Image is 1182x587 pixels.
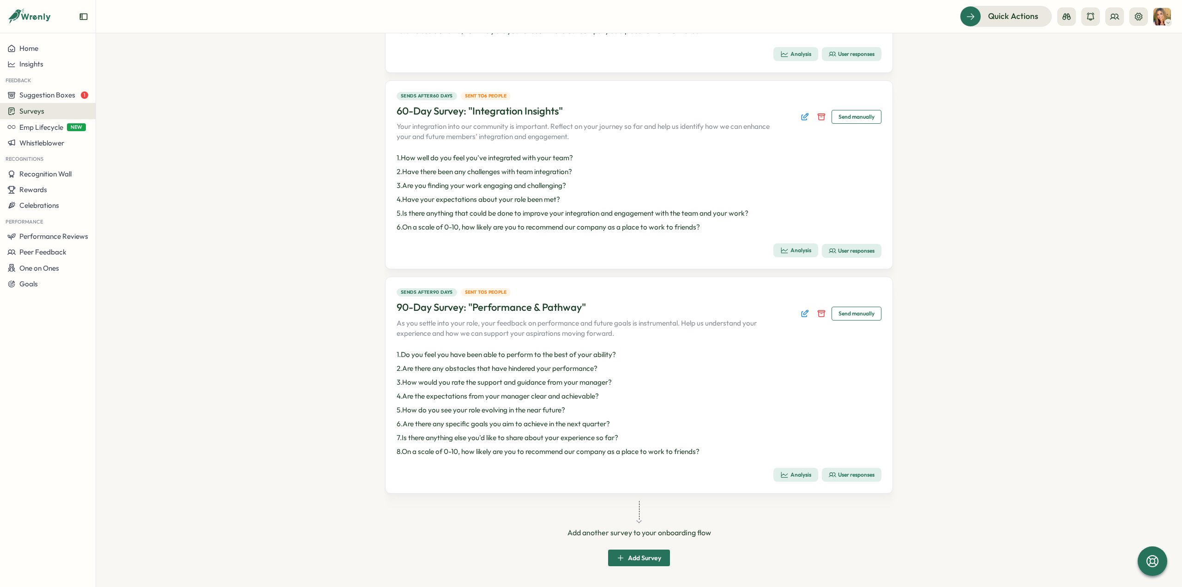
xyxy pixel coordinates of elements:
[960,6,1052,26] button: Quick Actions
[81,91,88,99] span: 1
[19,169,72,178] span: Recognition Wall
[822,468,881,482] button: User responses
[397,300,586,315] h3: 90-Day Survey: "Performance & Pathway"
[397,222,881,232] p: 6 . On a scale of 0-10, how likely are you to recommend our company as a place to work to friends?
[780,246,811,254] div: Analysis
[1153,8,1171,25] img: Tarin O'Neill
[19,107,44,115] span: Surveys
[19,279,38,288] span: Goals
[19,91,75,99] span: Suggestion Boxes
[838,110,874,123] span: Send manually
[19,185,47,194] span: Rewards
[401,92,453,100] span: Sends after 60 days
[19,264,59,272] span: One on Ones
[397,121,780,142] p: Your integration into our community is important. Reflect on your journey so far and help us iden...
[397,167,881,177] p: 2 . Have there been any challenges with team integration?
[829,471,874,478] div: User responses
[397,194,881,205] p: 4 . Have your expectations about your role been met?
[19,60,43,68] span: Insights
[608,550,670,566] button: Add Survey
[988,10,1038,22] span: Quick Actions
[397,153,881,163] p: 1 . How well do you feel you've integrated with your team?
[773,468,818,482] button: Analysis
[567,527,711,539] p: Add another survey to your onboarding flow
[465,92,507,100] span: Sent to 6 people
[773,243,818,257] button: Analysis
[798,110,811,123] button: Edit survey
[19,248,66,256] span: Peer Feedback
[822,244,881,258] button: User responses
[397,181,881,191] p: 3 . Are you finding your work engaging and challenging?
[67,123,86,131] span: NEW
[780,50,811,58] div: Analysis
[773,243,818,258] a: Analysis
[617,554,661,562] div: Add Survey
[401,289,453,296] span: Sends after 90 days
[815,307,828,320] button: Disable survey
[19,123,63,132] span: Emp Lifecycle
[397,405,881,415] p: 5 . How do you see your role evolving in the near future?
[397,350,881,360] p: 1 . Do you feel you have been able to perform to the best of your ability?
[397,419,881,429] p: 6 . Are there any specific goals you aim to achieve in the next quarter?
[19,44,38,53] span: Home
[815,110,828,123] button: Disable survey
[397,104,563,118] h3: 60-Day Survey: "Integration Insights"
[838,307,874,320] span: Send manually
[397,377,881,387] p: 3 . How would you rate the support and guidance from your manager?
[798,307,811,320] button: Edit survey
[397,363,881,374] p: 2 . Are there any obstacles that have hindered your performance?
[397,391,881,401] p: 4 . Are the expectations from your manager clear and achievable?
[780,471,811,479] div: Analysis
[79,12,88,21] button: Expand sidebar
[465,289,507,296] span: Sent to 5 people
[832,307,881,321] button: Send manually
[829,247,874,254] div: User responses
[773,47,818,61] button: Analysis
[19,139,64,147] span: Whistleblower
[19,232,88,241] span: Performance Reviews
[397,447,881,457] p: 8 . On a scale of 0-10, how likely are you to recommend our company as a place to work to friends?
[397,208,881,218] p: 5 . Is there anything that could be done to improve your integration and engagement with the team...
[397,433,881,443] p: 7 . Is there anything else you'd like to share about your experience so far?
[829,50,874,58] div: User responses
[19,201,59,210] span: Celebrations
[822,47,881,61] button: User responses
[397,318,780,339] p: As you settle into your role, your feedback on performance and future goals is instrumental. Help...
[832,110,881,124] button: Send manually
